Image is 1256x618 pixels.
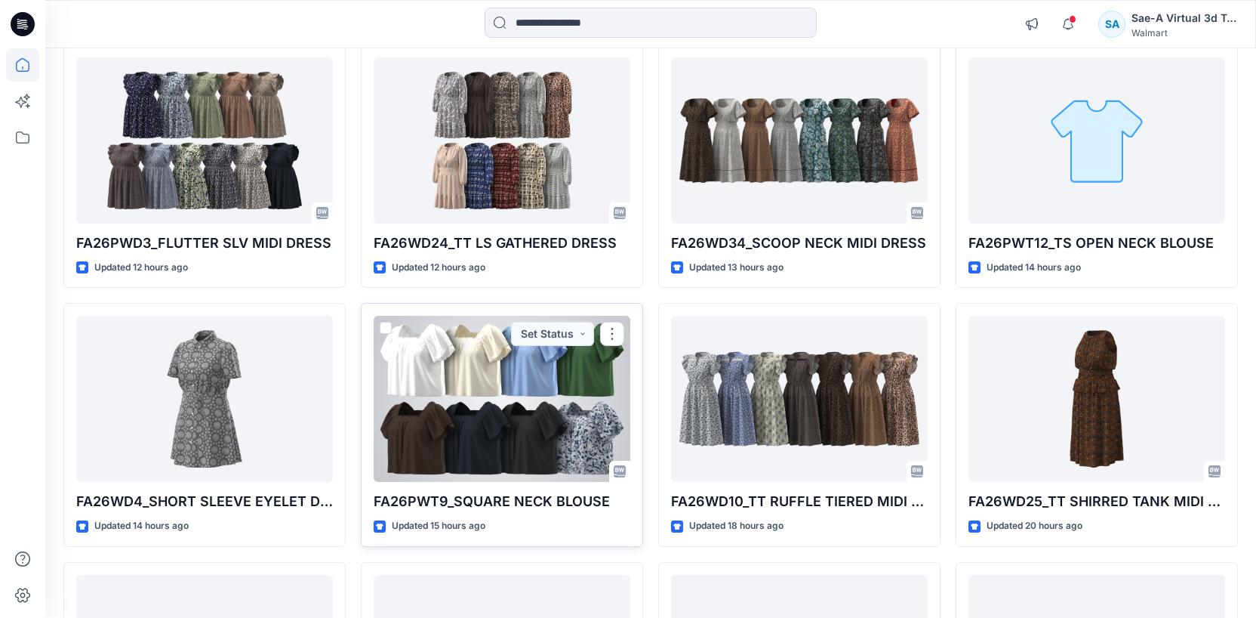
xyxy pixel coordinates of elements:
[374,491,630,512] p: FA26PWT9_SQUARE NECK BLOUSE
[392,518,485,534] p: Updated 15 hours ago
[1098,11,1125,38] div: SA
[671,491,928,512] p: FA26WD10_TT RUFFLE TIERED MIDI DRESS
[1131,9,1237,27] div: Sae-A Virtual 3d Team
[374,316,630,482] a: FA26PWT9_SQUARE NECK BLOUSE
[94,260,188,276] p: Updated 12 hours ago
[76,233,333,254] p: FA26PWD3_FLUTTER SLV MIDI DRESS
[1131,27,1237,39] div: Walmart
[671,233,928,254] p: FA26WD34_SCOOP NECK MIDI DRESS
[392,260,485,276] p: Updated 12 hours ago
[671,316,928,482] a: FA26WD10_TT RUFFLE TIERED MIDI DRESS
[76,491,333,512] p: FA26WD4_SHORT SLEEVE EYELET DRESS
[987,518,1082,534] p: Updated 20 hours ago
[968,491,1225,512] p: FA26WD25_TT SHIRRED TANK MIDI DRESS
[689,518,783,534] p: Updated 18 hours ago
[987,260,1081,276] p: Updated 14 hours ago
[374,57,630,224] a: FA26WD24_TT LS GATHERED DRESS
[76,57,333,224] a: FA26PWD3_FLUTTER SLV MIDI DRESS
[968,233,1225,254] p: FA26PWT12_TS OPEN NECK BLOUSE
[94,518,189,534] p: Updated 14 hours ago
[689,260,783,276] p: Updated 13 hours ago
[76,316,333,482] a: FA26WD4_SHORT SLEEVE EYELET DRESS
[671,57,928,224] a: FA26WD34_SCOOP NECK MIDI DRESS
[374,233,630,254] p: FA26WD24_TT LS GATHERED DRESS
[968,57,1225,224] a: FA26PWT12_TS OPEN NECK BLOUSE
[968,316,1225,482] a: FA26WD25_TT SHIRRED TANK MIDI DRESS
